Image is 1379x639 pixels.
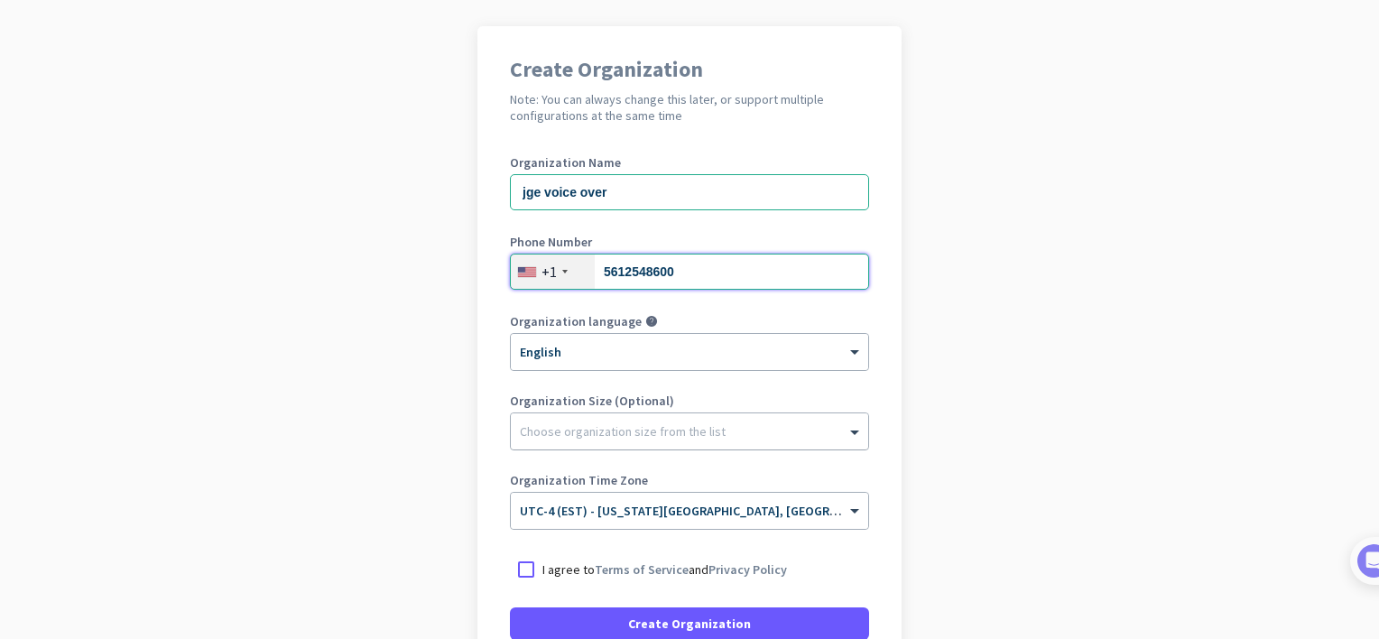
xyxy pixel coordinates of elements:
i: help [645,315,658,328]
input: 201-555-0123 [510,254,869,290]
span: Create Organization [628,615,751,633]
label: Organization Time Zone [510,474,869,486]
input: What is the name of your organization? [510,174,869,210]
label: Phone Number [510,236,869,248]
div: +1 [541,263,557,281]
a: Privacy Policy [708,561,787,578]
p: I agree to and [542,560,787,579]
h1: Create Organization [510,59,869,80]
h2: Note: You can always change this later, or support multiple configurations at the same time [510,91,869,124]
label: Organization Name [510,156,869,169]
label: Organization Size (Optional) [510,394,869,407]
a: Terms of Service [595,561,689,578]
label: Organization language [510,315,642,328]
